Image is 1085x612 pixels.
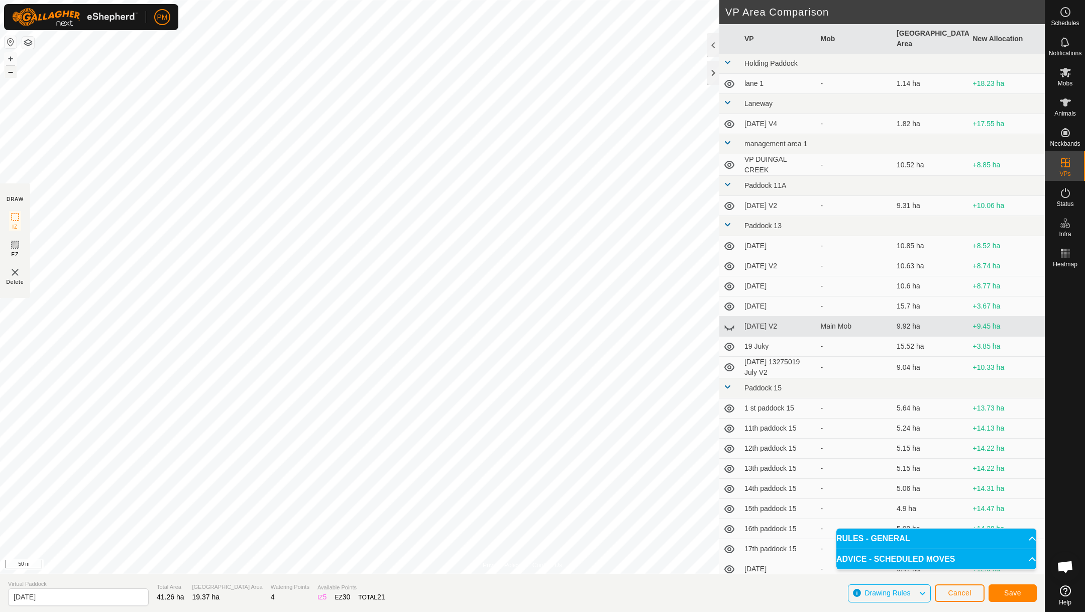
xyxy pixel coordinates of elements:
[9,266,21,278] img: VP
[821,524,889,534] div: -
[744,59,798,67] span: Holding Paddock
[7,195,24,203] div: DRAW
[893,357,969,378] td: 9.04 ha
[893,317,969,337] td: 9.92 ha
[969,24,1045,54] th: New Allocation
[893,256,969,276] td: 10.63 ha
[893,479,969,499] td: 5.06 ha
[821,362,889,373] div: -
[969,114,1045,134] td: +17.55 ha
[864,589,910,597] span: Drawing Rules
[821,301,889,312] div: -
[740,74,817,94] td: lane 1
[740,256,817,276] td: [DATE] V2
[989,584,1037,602] button: Save
[1059,231,1071,237] span: Infra
[893,499,969,519] td: 4.9 ha
[821,281,889,291] div: -
[969,317,1045,337] td: +9.45 ha
[893,74,969,94] td: 1.14 ha
[893,398,969,419] td: 5.64 ha
[836,535,910,543] span: RULES - GENERAL
[740,519,817,539] td: 16th paddock 15
[893,296,969,317] td: 15.7 ha
[740,419,817,439] td: 11th paddock 15
[740,296,817,317] td: [DATE]
[335,592,350,602] div: EZ
[969,196,1045,216] td: +10.06 ha
[740,479,817,499] td: 14th paddock 15
[358,592,385,602] div: TOTAL
[821,341,889,352] div: -
[969,357,1045,378] td: +10.33 ha
[893,154,969,176] td: 10.52 ha
[192,593,220,601] span: 19.37 ha
[1056,201,1073,207] span: Status
[317,583,385,592] span: Available Points
[836,529,1036,549] p-accordion-header: RULES - GENERAL
[740,439,817,459] td: 12th paddock 15
[836,555,955,563] span: ADVICE - SCHEDULED MOVES
[935,584,985,602] button: Cancel
[1045,581,1085,609] a: Help
[317,592,327,602] div: IZ
[192,583,263,591] span: [GEOGRAPHIC_DATA] Area
[821,483,889,494] div: -
[740,236,817,256] td: [DATE]
[893,236,969,256] td: 10.85 ha
[893,439,969,459] td: 5.15 ha
[157,583,184,591] span: Total Area
[821,321,889,332] div: Main Mob
[893,114,969,134] td: 1.82 ha
[969,256,1045,276] td: +8.74 ha
[821,200,889,211] div: -
[532,561,562,570] a: Contact Us
[969,236,1045,256] td: +8.52 ha
[740,337,817,357] td: 19 Juky
[893,337,969,357] td: 15.52 ha
[969,74,1045,94] td: +18.23 ha
[1050,141,1080,147] span: Neckbands
[5,66,17,78] button: –
[483,561,520,570] a: Privacy Policy
[744,99,773,108] span: Laneway
[969,439,1045,459] td: +14.22 ha
[7,278,24,286] span: Delete
[969,419,1045,439] td: +14.13 ha
[969,459,1045,479] td: +14.22 ha
[740,24,817,54] th: VP
[157,593,184,601] span: 41.26 ha
[1004,589,1021,597] span: Save
[12,8,138,26] img: Gallagher Logo
[821,423,889,434] div: -
[740,459,817,479] td: 13th paddock 15
[969,276,1045,296] td: +8.77 ha
[13,223,18,231] span: IZ
[969,398,1045,419] td: +13.73 ha
[1059,599,1071,605] span: Help
[821,503,889,514] div: -
[893,276,969,296] td: 10.6 ha
[821,443,889,454] div: -
[740,196,817,216] td: [DATE] V2
[740,499,817,519] td: 15th paddock 15
[271,593,275,601] span: 4
[740,539,817,559] td: 17th paddock 15
[1049,50,1081,56] span: Notifications
[969,519,1045,539] td: +14.28 ha
[821,261,889,271] div: -
[1058,80,1072,86] span: Mobs
[821,160,889,170] div: -
[323,593,327,601] span: 5
[744,140,807,148] span: management area 1
[1059,171,1070,177] span: VPs
[821,564,889,574] div: -
[1051,20,1079,26] span: Schedules
[740,559,817,579] td: [DATE]
[969,154,1045,176] td: +8.85 ha
[821,544,889,554] div: -
[1050,552,1080,582] div: Open chat
[893,519,969,539] td: 5.09 ha
[821,241,889,251] div: -
[821,463,889,474] div: -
